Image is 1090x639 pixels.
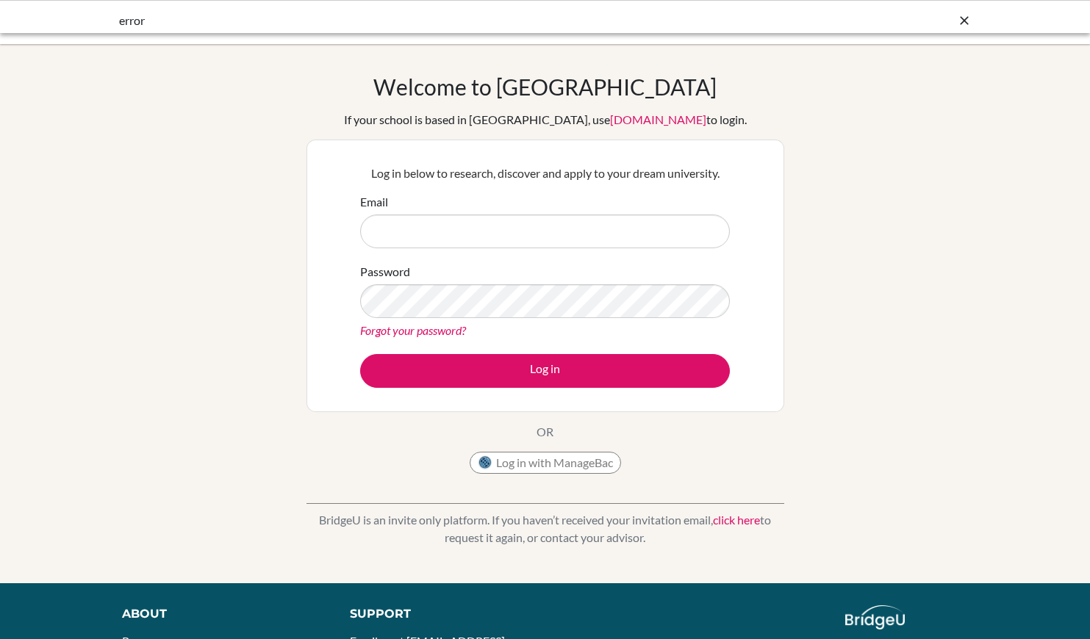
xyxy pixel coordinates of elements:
[306,511,784,546] p: BridgeU is an invite only platform. If you haven’t received your invitation email, to request it ...
[537,423,553,441] p: OR
[610,112,706,126] a: [DOMAIN_NAME]
[122,605,317,623] div: About
[350,605,530,623] div: Support
[470,452,621,474] button: Log in with ManageBac
[373,73,717,100] h1: Welcome to [GEOGRAPHIC_DATA]
[360,263,410,281] label: Password
[119,12,751,29] div: error
[360,323,466,337] a: Forgot your password?
[713,513,760,527] a: click here
[360,193,388,211] label: Email
[845,605,905,629] img: logo_white@2x-f4f0deed5e89b7ecb1c2cc34c3e3d731f90f0f143d5ea2071677605dd97b5244.png
[344,111,747,129] div: If your school is based in [GEOGRAPHIC_DATA], use to login.
[360,165,730,182] p: Log in below to research, discover and apply to your dream university.
[360,354,730,388] button: Log in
